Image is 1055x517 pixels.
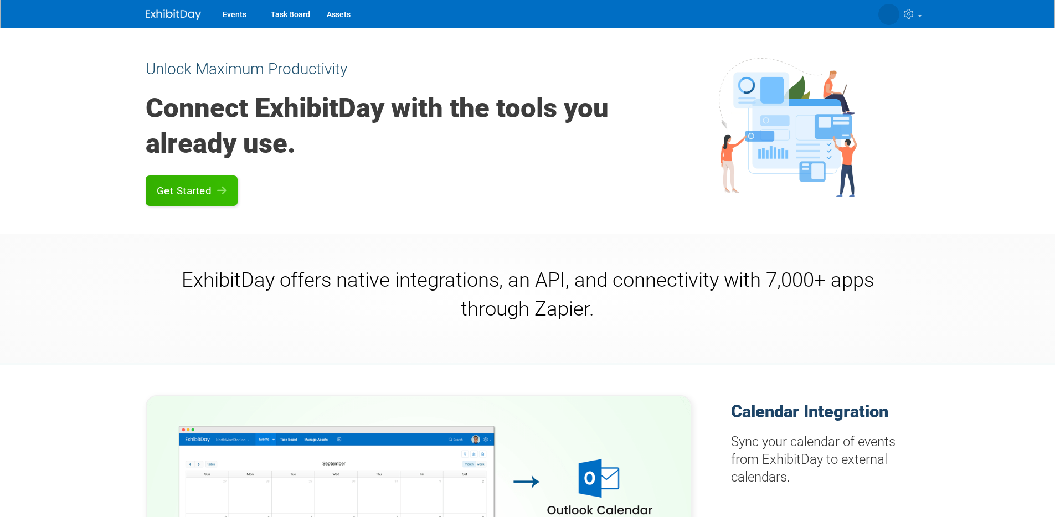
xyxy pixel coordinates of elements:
[146,9,201,20] img: ExhibitDay
[719,58,857,197] img: Integrations
[146,58,650,80] h1: Unlock Maximum Productivity
[731,395,910,423] h2: Calendar Integration
[146,252,910,345] div: ExhibitDay offers native integrations, an API, and connectivity with 7,000+ apps through Zapier.
[731,428,910,497] div: Sync your calendar of events from ExhibitDay to external calendars.
[146,91,650,161] div: Connect ExhibitDay with the tools you already use.
[146,175,238,206] a: Get Started
[878,4,899,25] img: Paige Bostrom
